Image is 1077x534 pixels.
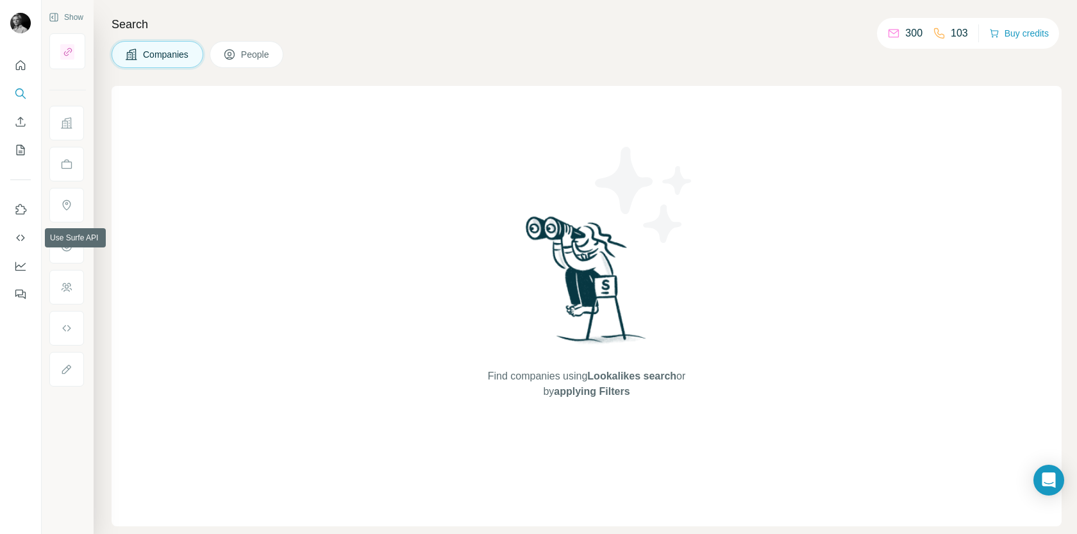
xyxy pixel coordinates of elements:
[10,110,31,133] button: Enrich CSV
[587,371,676,381] span: Lookalikes search
[587,137,702,253] img: Surfe Illustration - Stars
[10,13,31,33] img: Avatar
[10,226,31,249] button: Use Surfe API
[40,8,92,27] button: Show
[10,283,31,306] button: Feedback
[951,26,968,41] p: 103
[520,213,653,356] img: Surfe Illustration - Woman searching with binoculars
[554,386,630,397] span: applying Filters
[484,369,689,399] span: Find companies using or by
[10,138,31,162] button: My lists
[10,82,31,105] button: Search
[10,198,31,221] button: Use Surfe on LinkedIn
[905,26,923,41] p: 300
[112,15,1062,33] h4: Search
[10,254,31,278] button: Dashboard
[10,54,31,77] button: Quick start
[143,48,190,61] span: Companies
[1033,465,1064,496] div: Open Intercom Messenger
[241,48,271,61] span: People
[989,24,1049,42] button: Buy credits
